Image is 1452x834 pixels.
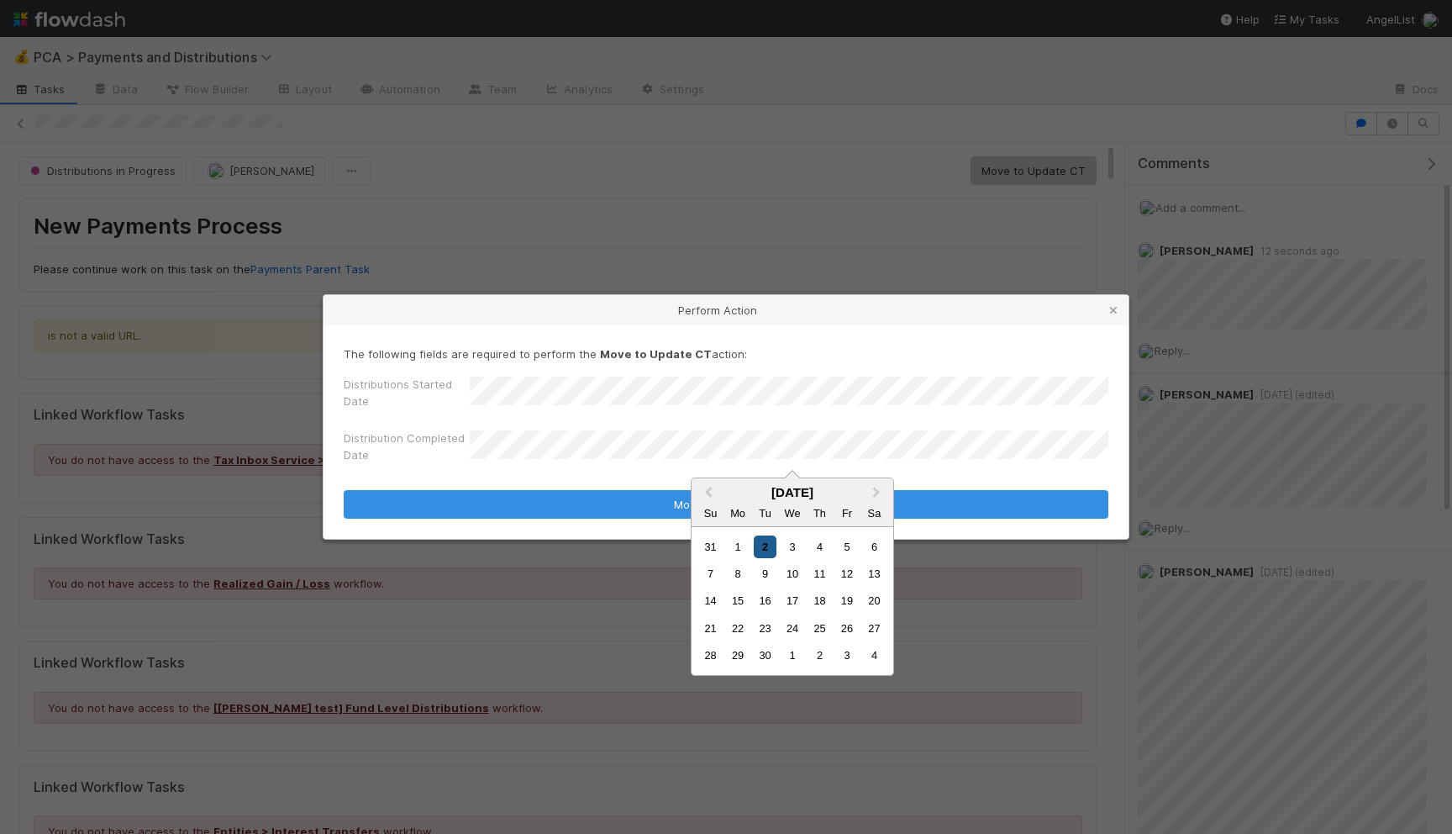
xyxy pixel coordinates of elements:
[835,644,858,667] div: Choose Friday, October 3rd, 2025
[344,376,470,409] label: Distributions Started Date
[754,617,776,640] div: Choose Tuesday, September 23rd, 2025
[863,617,886,640] div: Choose Saturday, September 27th, 2025
[835,562,858,585] div: Choose Friday, September 12th, 2025
[808,644,831,667] div: Choose Thursday, October 2nd, 2025
[835,617,858,640] div: Choose Friday, September 26th, 2025
[808,562,831,585] div: Choose Thursday, September 11th, 2025
[863,644,886,667] div: Choose Saturday, October 4th, 2025
[781,617,803,640] div: Choose Wednesday, September 24th, 2025
[699,644,722,667] div: Choose Sunday, September 28th, 2025
[808,617,831,640] div: Choose Thursday, September 25th, 2025
[781,644,803,667] div: Choose Wednesday, October 1st, 2025
[808,502,831,525] div: Thursday
[727,502,750,525] div: Monday
[781,502,803,525] div: Wednesday
[835,502,858,525] div: Friday
[863,502,886,525] div: Saturday
[344,430,470,463] label: Distribution Completed Date
[727,536,750,558] div: Choose Monday, September 1st, 2025
[754,562,776,585] div: Choose Tuesday, September 9th, 2025
[699,502,722,525] div: Sunday
[727,562,750,585] div: Choose Monday, September 8th, 2025
[693,480,720,507] button: Previous Month
[835,589,858,612] div: Choose Friday, September 19th, 2025
[727,589,750,612] div: Choose Monday, September 15th, 2025
[865,480,892,507] button: Next Month
[808,589,831,612] div: Choose Thursday, September 18th, 2025
[781,562,803,585] div: Choose Wednesday, September 10th, 2025
[344,490,1108,519] button: Move to Update CT
[699,536,722,558] div: Choose Sunday, August 31st, 2025
[754,644,776,667] div: Choose Tuesday, September 30th, 2025
[699,617,722,640] div: Choose Sunday, September 21st, 2025
[692,485,893,499] div: [DATE]
[697,533,887,669] div: Month September, 2025
[727,644,750,667] div: Choose Monday, September 29th, 2025
[863,536,886,558] div: Choose Saturday, September 6th, 2025
[863,562,886,585] div: Choose Saturday, September 13th, 2025
[754,502,776,525] div: Tuesday
[835,536,858,558] div: Choose Friday, September 5th, 2025
[781,536,803,558] div: Choose Wednesday, September 3rd, 2025
[691,478,894,676] div: Choose Date
[808,536,831,558] div: Choose Thursday, September 4th, 2025
[324,295,1128,325] div: Perform Action
[727,617,750,640] div: Choose Monday, September 22nd, 2025
[600,347,712,361] strong: Move to Update CT
[699,562,722,585] div: Choose Sunday, September 7th, 2025
[781,589,803,612] div: Choose Wednesday, September 17th, 2025
[699,589,722,612] div: Choose Sunday, September 14th, 2025
[344,346,1108,362] p: The following fields are required to perform the action:
[863,589,886,612] div: Choose Saturday, September 20th, 2025
[754,536,776,558] div: Choose Tuesday, September 2nd, 2025
[754,589,776,612] div: Choose Tuesday, September 16th, 2025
